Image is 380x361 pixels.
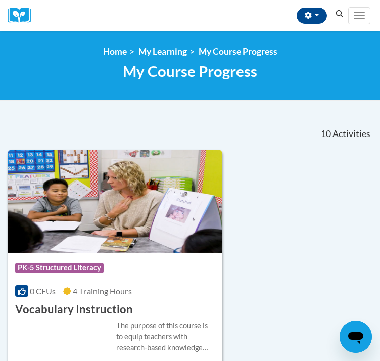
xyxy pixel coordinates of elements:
[8,150,222,253] img: Course Logo
[199,46,277,57] a: My Course Progress
[332,128,370,140] span: Activities
[321,128,331,140] span: 10
[15,263,104,273] span: PK-5 Structured Literacy
[297,8,327,24] button: Account Settings
[332,8,347,20] button: Search
[123,62,257,80] span: My Course Progress
[116,320,215,353] div: The purpose of this course is to equip teachers with research-based knowledge and strategies to p...
[15,302,133,318] h3: Vocabulary Instruction
[8,8,38,23] img: Logo brand
[30,286,56,296] span: 0 CEUs
[138,46,187,57] a: My Learning
[340,321,372,353] iframe: Button to launch messaging window
[8,8,38,23] a: Cox Campus
[103,46,127,57] a: Home
[73,286,132,296] span: 4 Training Hours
